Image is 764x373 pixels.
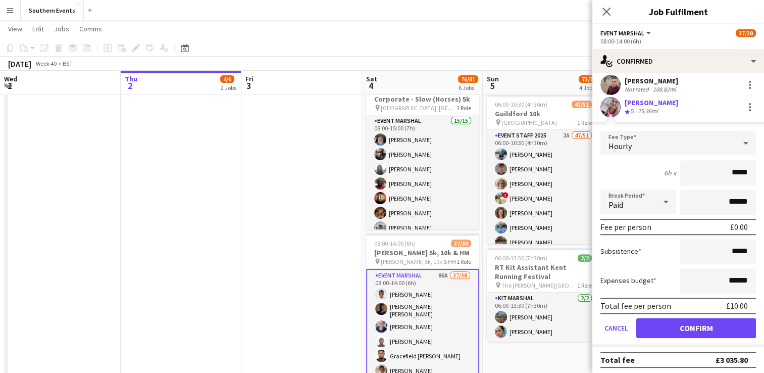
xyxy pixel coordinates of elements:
span: 2 [123,80,137,91]
div: [PERSON_NAME] [625,98,678,107]
div: BST [63,60,73,67]
div: £3 035.80 [716,355,748,365]
a: Jobs [50,22,73,35]
div: 25.36mi [636,107,660,116]
span: 3 [244,80,253,91]
span: [GEOGRAPHIC_DATA] [501,119,557,126]
span: Paid [608,200,623,210]
div: Fee per person [600,222,651,232]
span: Sun [487,74,499,83]
span: Jobs [54,24,69,33]
div: 6h x [664,168,676,177]
label: Subsistence [600,247,641,256]
span: 1 Role [577,282,592,289]
span: 1 Role [456,104,471,112]
div: 108.82mi [651,85,678,93]
span: 37/38 [451,240,471,247]
div: 6 Jobs [459,84,478,91]
span: 06:00-10:30 (4h30m) [495,101,547,108]
span: The [PERSON_NAME][GEOGRAPHIC_DATA] [501,282,577,289]
div: [PERSON_NAME] [625,76,678,85]
div: Total fee per person [600,301,671,311]
span: 1 Role [456,258,471,265]
div: 08:00-14:00 (6h) [600,37,756,45]
span: 08:00-14:00 (6h) [374,240,415,247]
h3: [PERSON_NAME] 5k, 10k & HM [366,248,479,257]
div: Not rated [625,85,651,93]
span: Sat [366,74,377,83]
span: Fri [245,74,253,83]
span: Edit [32,24,44,33]
span: 4/6 [220,75,234,83]
div: 2 Jobs [221,84,236,91]
div: Confirmed [592,49,764,73]
app-card-role: Event Marshal15/1508:00-15:00 (7h)[PERSON_NAME][PERSON_NAME][PERSON_NAME][PERSON_NAME][PERSON_NAM... [366,115,479,358]
span: 1 Role [577,119,592,126]
span: [PERSON_NAME] 5k, 10k & HM [381,258,456,265]
span: 5 [631,107,634,115]
span: Event Marshal [600,29,644,37]
div: [DATE] [8,59,31,69]
span: Thu [125,74,137,83]
span: Week 40 [33,60,59,67]
button: Cancel [600,318,632,338]
app-card-role: Kit Marshal2/206:00-13:30 (7h30m)[PERSON_NAME][PERSON_NAME] [487,293,600,342]
h3: Job Fulfilment [592,5,764,18]
span: Hourly [608,141,632,151]
span: 37/38 [736,29,756,37]
span: 5 [485,80,499,91]
label: Expenses budget [600,276,656,285]
span: 73/77 [579,75,599,83]
h3: RT Kit Assistant Kent Running Festival [487,263,600,281]
button: Confirm [636,318,756,338]
span: 2/2 [578,254,592,262]
h3: Corporate - Slow (Horses) 5k [366,95,479,104]
div: 4 Jobs [579,84,598,91]
span: 06:00-13:30 (7h30m) [495,254,547,262]
span: Wed [4,74,17,83]
div: Total fee [600,355,635,365]
app-job-card: 06:00-10:30 (4h30m)47/51Guildford 10k [GEOGRAPHIC_DATA]1 RoleEvent Staff 20252A47/5106:00-10:30 (... [487,95,600,244]
button: Event Marshal [600,29,652,37]
app-job-card: 08:00-15:00 (7h)15/15Corporate - Slow (Horses) 5k [GEOGRAPHIC_DATA], [GEOGRAPHIC_DATA]1 RoleEvent... [366,80,479,229]
a: View [4,22,26,35]
app-job-card: 06:00-13:30 (7h30m)2/2RT Kit Assistant Kent Running Festival The [PERSON_NAME][GEOGRAPHIC_DATA]1 ... [487,248,600,342]
span: 76/81 [458,75,478,83]
span: View [8,24,22,33]
span: ! [502,192,508,198]
button: Southern Events [21,1,84,20]
div: £10.00 [726,301,748,311]
a: Edit [28,22,48,35]
span: 47/51 [572,101,592,108]
span: 4 [365,80,377,91]
span: Comms [79,24,102,33]
div: £0.00 [730,222,748,232]
span: [GEOGRAPHIC_DATA], [GEOGRAPHIC_DATA] [381,104,456,112]
span: 1 [3,80,17,91]
a: Comms [75,22,106,35]
h3: Guildford 10k [487,109,600,118]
